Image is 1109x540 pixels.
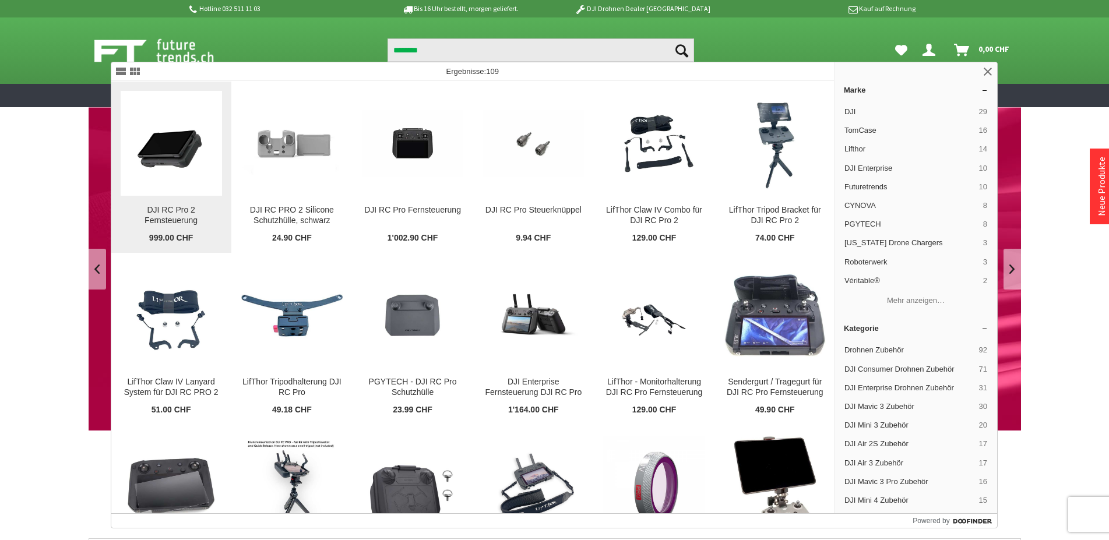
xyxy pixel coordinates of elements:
span: 8 [983,219,987,230]
span: 51.00 CHF [152,405,191,415]
span: 109 [486,67,499,76]
span: 3 [983,238,987,248]
span: 30 [978,401,987,412]
span: 8 [983,200,987,211]
img: DJI Mavic 2 Zoom MRC-UV Filter Professional [603,436,705,538]
span: 23.99 CHF [393,405,432,415]
div: DJI RC Pro 2 Fernsteuerung [121,205,222,226]
span: DJI Air 2S Zubehör [844,439,974,449]
span: 15 [978,495,987,506]
span: 14 [978,144,987,154]
span: 31 [978,383,987,393]
button: Mehr anzeigen… [839,291,992,310]
a: Warenkorb [949,38,1015,62]
span: DJI [844,107,974,117]
span: 24.90 CHF [272,233,312,243]
a: LifThor Tripod Bracket für DJI RC Pro 2 LifThor Tripod Bracket für DJI RC Pro 2 74.00 CHF [715,82,835,253]
p: Bis 16 Uhr bestellt, morgen geliefert. [369,2,551,16]
a: Dein Konto [918,38,945,62]
div: LifThor Claw IV Combo für DJI RC Pro 2 [603,205,705,226]
span: 10 [978,182,987,192]
span: DJI Mavic 3 Pro Zubehör [844,477,974,487]
span: 17 [978,458,987,468]
span: Ergebnisse: [446,67,499,76]
span: Roboterwerk [844,257,978,267]
img: Sunnylife 2in1 Schutzhülle und Sonnenblende für DJI RC Pro [362,436,463,538]
a: LifThor Tripodhalterung DJI RC Pro LifThor Tripodhalterung DJI RC Pro 49.18 CHF [232,253,352,425]
span: DJI Consumer Drohnen Zubehör [844,364,974,375]
img: LifThor Tripodhalterung DJI RC Pro [241,264,343,366]
a: DJI RC Pro Steuerknüppel DJI RC Pro Steuerknüppel 9.94 CHF [473,82,593,253]
span: TomCase [844,125,974,136]
img: LifThor Tablet Halterung Baldur 2 für DJI RC-N1 [724,436,826,538]
img: Sendergurt / Tragegurt für DJI RC Pro Fernsteuerung [724,264,826,366]
span: 999.00 CHF [149,233,193,243]
div: DJI RC Pro Fernsteuerung [362,205,463,216]
div: LifThor Claw IV Lanyard System für DJI RC PRO 2 [121,377,222,398]
div: LifThor Tripod Bracket für DJI RC Pro 2 [724,205,826,226]
div: LifThor Tripodhalterung DJI RC Pro [241,377,343,398]
span: 20 [978,420,987,430]
a: DJI RC Pro 2 Fernsteuerung DJI RC Pro 2 Fernsteuerung 999.00 CHF [111,82,231,253]
img: LifThor Claw IV Combo für DJI RC Pro 2 [603,102,705,185]
a: DJI RC PRO 2 Silicone Schutzhülle, schwarz DJI RC PRO 2 Silicone Schutzhülle, schwarz 24.90 CHF [232,82,352,253]
p: Hotline 032 511 11 03 [188,2,369,16]
img: Shop Futuretrends - zur Startseite wechseln [94,36,240,65]
div: DJI RC Pro Steuerknüppel [483,205,584,216]
div: PGYTECH - DJI RC Pro Schutzhülle [362,377,463,398]
span: 92 [978,345,987,355]
span: 74.00 CHF [755,233,795,243]
a: Marke [835,81,997,99]
span: 10 [978,163,987,174]
a: Neue Produkte [1096,157,1107,216]
span: Powered by [913,516,949,526]
span: DJI Enterprise Drohnen Zubehör [844,383,974,393]
div: LifThor - Monitorhalterung DJI RC Pro Fernsteuerung [603,377,705,398]
span: 1'164.00 CHF [508,405,559,415]
span: Lifthor [844,144,974,154]
span: 129.00 CHF [632,405,676,415]
a: LifThor Claw IV Lanyard System für DJI RC PRO 2 LifThor Claw IV Lanyard System für DJI RC PRO 2 5... [111,253,231,425]
a: Powered by [913,514,997,528]
img: LifThor Claw IV Lanyard System für DJI RC PRO 2 [132,263,210,368]
img: DJI RC Pro Fernsteuerung [362,110,463,177]
a: DJI Mic 3 - Mikrofon der Superlative [89,107,1021,430]
img: DJI RC Pro 2 Fernsteuerung [121,93,222,194]
span: 16 [978,477,987,487]
p: DJI Drohnen Dealer [GEOGRAPHIC_DATA] [551,2,733,16]
span: 71 [978,364,987,375]
div: DJI RC PRO 2 Silicone Schutzhülle, schwarz [241,205,343,226]
span: DJI Air 3 Zubehör [844,458,974,468]
span: 16 [978,125,987,136]
span: 3 [983,257,987,267]
img: Lifthor - KRAKEN Stativhalterung & Sendergurt für DJI RC Pro [241,436,343,538]
span: DJI Mini 3 Zubehör [844,420,974,430]
div: Sendergurt / Tragegurt für DJI RC Pro Fernsteuerung [724,377,826,398]
span: 9.94 CHF [516,233,551,243]
img: DJI Enterprise Fernsteuerung DJI RC Pro [483,283,584,347]
img: PGYTECH - DJI RC Pro Schutzhülle [362,264,463,366]
a: DJI Enterprise Fernsteuerung DJI RC Pro DJI Enterprise Fernsteuerung DJI RC Pro 1'164.00 CHF [473,253,593,425]
span: 29 [978,107,987,117]
span: 17 [978,439,987,449]
button: Suchen [670,38,694,62]
span: 49.18 CHF [272,405,312,415]
span: [US_STATE] Drone Chargers [844,238,978,248]
span: 129.00 CHF [632,233,676,243]
img: Lifthor - Claw Pro II Sendergurt für DJI RC Pro / DJI Smart Controller [483,440,584,533]
a: PGYTECH - DJI RC Pro Schutzhülle PGYTECH - DJI RC Pro Schutzhülle 23.99 CHF [353,253,473,425]
a: LifThor - Monitorhalterung DJI RC Pro Fernsteuerung LifThor - Monitorhalterung DJI RC Pro Fernste... [594,253,714,425]
img: LifThor - Monitorhalterung DJI RC Pro Fernsteuerung [603,283,705,347]
span: Drohnen Zubehör [844,345,974,355]
span: CYNOVA [844,200,978,211]
img: DJI RC Pro Steuerknüppel [483,110,584,177]
span: Véritable® [844,276,978,286]
a: Kategorie [835,319,997,337]
span: DJI Mavic 3 Zubehör [844,401,974,412]
span: PGYTECH [844,219,978,230]
input: Produkt, Marke, Kategorie, EAN, Artikelnummer… [388,38,694,62]
span: DJI Mini 4 Zubehör [844,495,974,506]
span: Futuretrends [844,182,974,192]
a: Sendergurt / Tragegurt für DJI RC Pro Fernsteuerung Sendergurt / Tragegurt für DJI RC Pro Fernste... [715,253,835,425]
